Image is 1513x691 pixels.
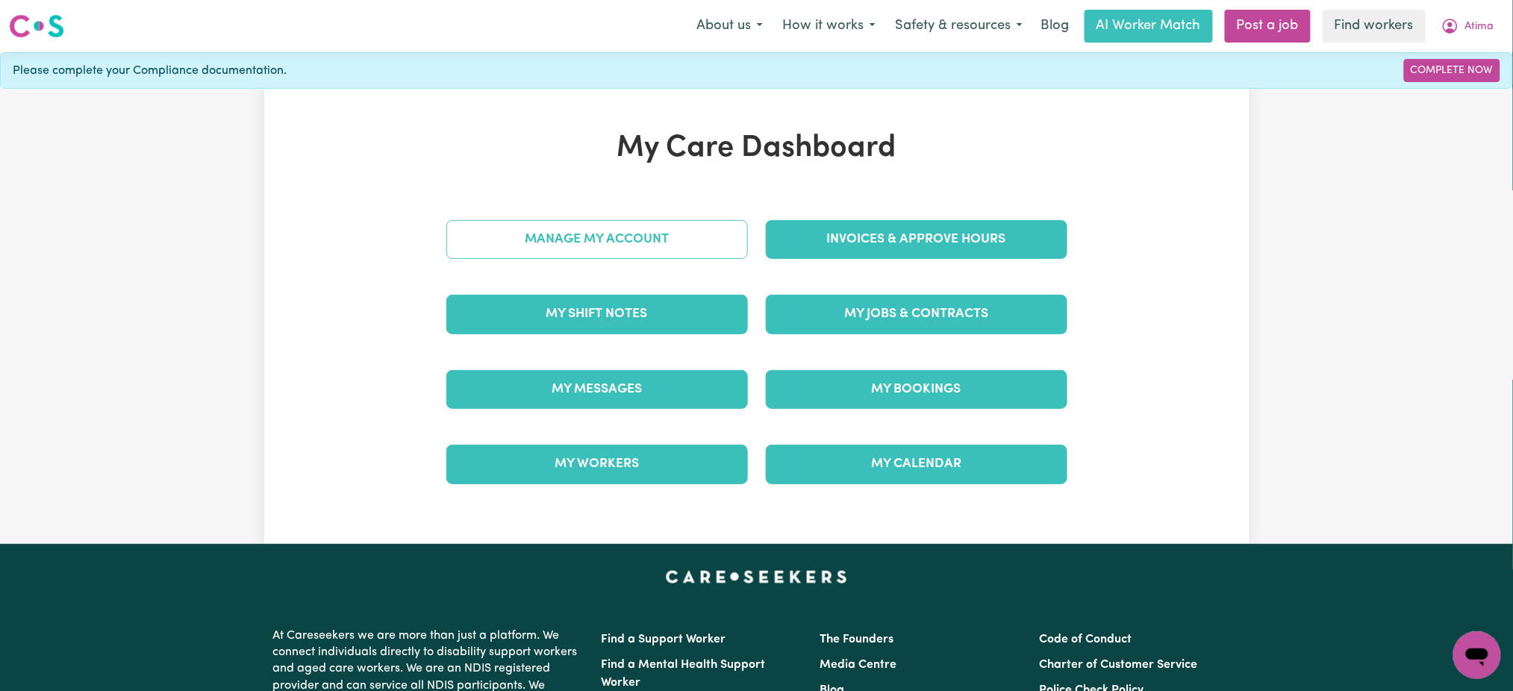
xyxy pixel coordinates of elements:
[773,10,885,42] button: How it works
[1039,634,1132,645] a: Code of Conduct
[1432,10,1504,42] button: My Account
[437,131,1076,166] h1: My Care Dashboard
[1323,10,1426,43] a: Find workers
[820,634,894,645] a: The Founders
[820,659,897,671] a: Media Centre
[885,10,1032,42] button: Safety & resources
[1085,10,1213,43] a: AI Worker Match
[1225,10,1311,43] a: Post a job
[446,220,748,259] a: Manage My Account
[602,634,726,645] a: Find a Support Worker
[9,9,64,43] a: Careseekers logo
[766,445,1067,484] a: My Calendar
[1039,659,1197,671] a: Charter of Customer Service
[1032,10,1079,43] a: Blog
[446,370,748,409] a: My Messages
[446,445,748,484] a: My Workers
[1453,631,1501,679] iframe: Button to launch messaging window
[766,295,1067,334] a: My Jobs & Contracts
[687,10,773,42] button: About us
[13,62,287,80] span: Please complete your Compliance documentation.
[1404,59,1500,82] a: Complete Now
[602,659,766,689] a: Find a Mental Health Support Worker
[766,370,1067,409] a: My Bookings
[9,13,64,40] img: Careseekers logo
[446,295,748,334] a: My Shift Notes
[666,571,847,583] a: Careseekers home page
[766,220,1067,259] a: Invoices & Approve Hours
[1465,19,1494,35] span: Atima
